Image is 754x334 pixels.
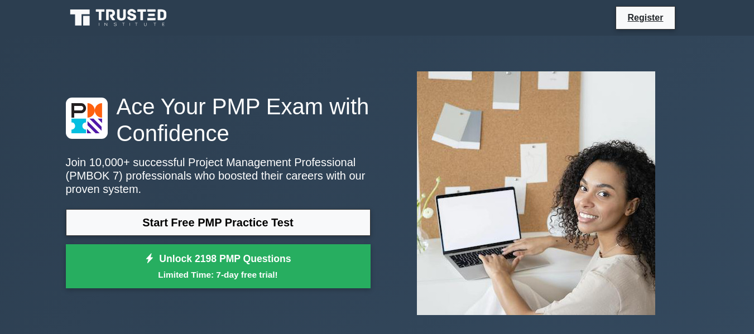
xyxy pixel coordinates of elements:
[66,209,371,236] a: Start Free PMP Practice Test
[66,156,371,196] p: Join 10,000+ successful Project Management Professional (PMBOK 7) professionals who boosted their...
[66,93,371,147] h1: Ace Your PMP Exam with Confidence
[80,268,357,281] small: Limited Time: 7-day free trial!
[66,244,371,289] a: Unlock 2198 PMP QuestionsLimited Time: 7-day free trial!
[621,11,670,25] a: Register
